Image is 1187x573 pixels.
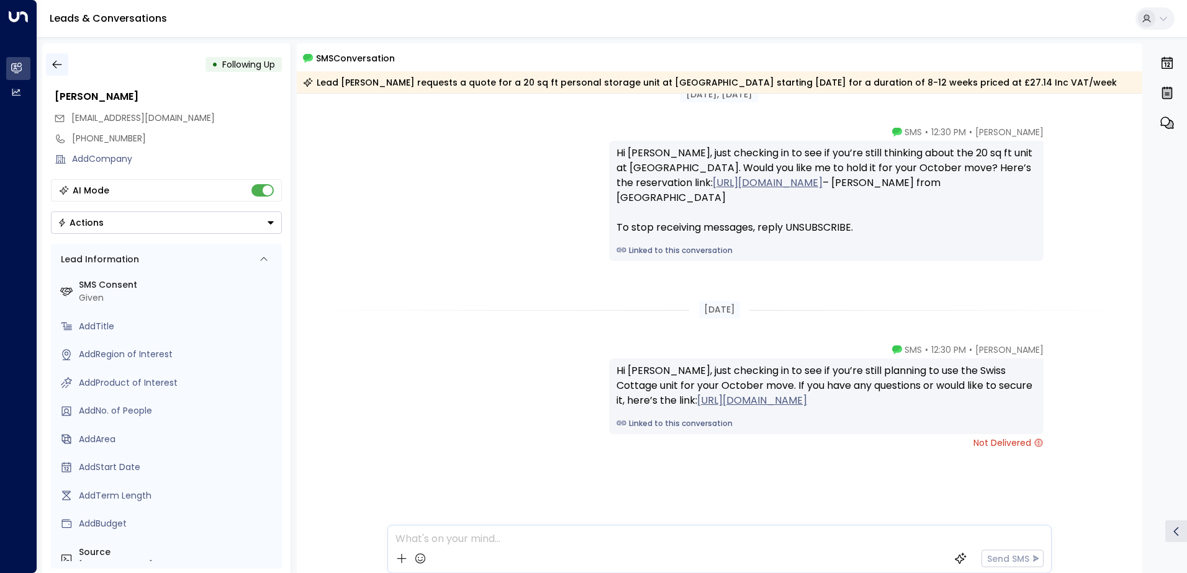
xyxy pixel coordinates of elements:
[699,301,740,319] div: [DATE]
[975,344,1044,356] span: [PERSON_NAME]
[925,126,928,138] span: •
[616,363,1036,408] div: Hi [PERSON_NAME], just checking in to see if you’re still planning to use the Swiss Cottage unit ...
[905,126,922,138] span: SMS
[680,86,759,102] div: [DATE], [DATE]
[79,559,277,572] div: [PHONE_NUMBER]
[79,278,277,291] label: SMS Consent
[51,211,282,234] button: Actions
[616,418,1036,429] a: Linked to this conversation
[79,546,277,559] label: Source
[71,112,215,124] span: [EMAIL_ADDRESS][DOMAIN_NAME]
[79,376,277,389] div: AddProduct of Interest
[616,245,1036,256] a: Linked to this conversation
[79,320,277,333] div: AddTitle
[925,344,928,356] span: •
[72,153,282,166] div: AddCompany
[50,11,167,25] a: Leads & Conversations
[931,344,966,356] span: 12:30 PM
[72,132,282,145] div: [PHONE_NUMBER]
[316,51,395,65] span: SMS Conversation
[222,58,275,71] span: Following Up
[79,461,277,474] div: AddStart Date
[51,211,282,234] div: Button group with a nested menu
[79,291,277,304] div: Given
[71,112,215,125] span: aasiyah.haq@gmail.com
[1049,126,1073,151] div: OP
[1049,344,1073,368] div: OP
[73,184,109,197] div: AI Mode
[931,126,966,138] span: 12:30 PM
[905,344,922,356] span: SMS
[303,76,1117,89] div: Lead [PERSON_NAME] requests a quote for a 20 sq ft personal storage unit at [GEOGRAPHIC_DATA] sta...
[973,437,1044,449] span: Not Delivered
[975,126,1044,138] span: [PERSON_NAME]
[56,253,139,266] div: Lead Information
[969,344,972,356] span: •
[55,89,282,104] div: [PERSON_NAME]
[58,217,104,228] div: Actions
[616,146,1036,235] div: Hi [PERSON_NAME], just checking in to see if you’re still thinking about the 20 sq ft unit at [GE...
[79,517,277,530] div: AddBudget
[79,489,277,502] div: AddTerm Length
[79,404,277,417] div: AddNo. of People
[969,126,972,138] span: •
[713,175,823,190] a: [URL][DOMAIN_NAME]
[79,348,277,361] div: AddRegion of Interest
[212,53,218,76] div: •
[79,433,277,446] div: AddArea
[697,393,807,408] a: [URL][DOMAIN_NAME]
